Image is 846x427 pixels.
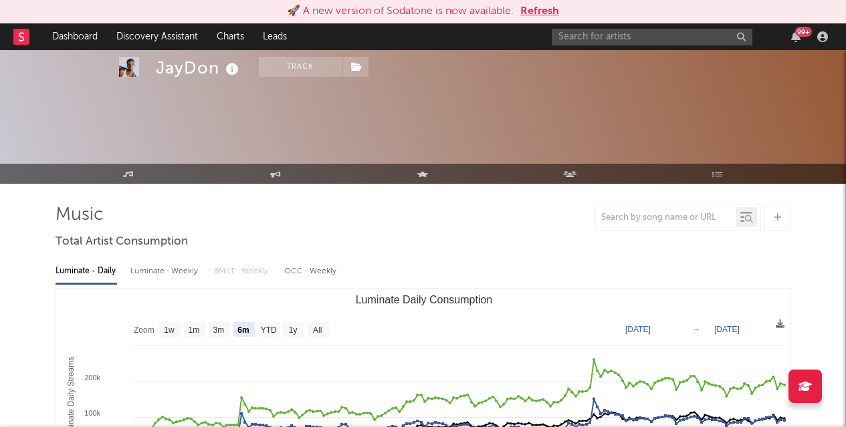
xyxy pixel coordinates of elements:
[56,260,117,283] div: Luminate - Daily
[188,325,199,335] text: 1m
[692,325,700,334] text: →
[253,23,296,50] a: Leads
[791,31,801,42] button: 99+
[134,325,154,335] text: Zoom
[237,325,249,335] text: 6m
[284,260,338,283] div: OCC - Weekly
[164,325,175,335] text: 1w
[625,325,651,334] text: [DATE]
[260,325,276,335] text: YTD
[207,23,253,50] a: Charts
[130,260,201,283] div: Luminate - Weekly
[107,23,207,50] a: Discovery Assistant
[213,325,224,335] text: 3m
[56,234,188,250] span: Total Artist Consumption
[714,325,740,334] text: [DATE]
[552,29,752,45] input: Search for artists
[259,57,342,77] button: Track
[84,409,100,417] text: 100k
[287,3,514,19] div: 🚀 A new version of Sodatone is now available.
[520,3,559,19] button: Refresh
[313,325,322,335] text: All
[43,23,107,50] a: Dashboard
[595,212,736,223] input: Search by song name or URL
[156,57,242,79] div: JayDon
[795,27,812,37] div: 99 +
[288,325,297,335] text: 1y
[355,294,492,305] text: Luminate Daily Consumption
[84,374,100,382] text: 200k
